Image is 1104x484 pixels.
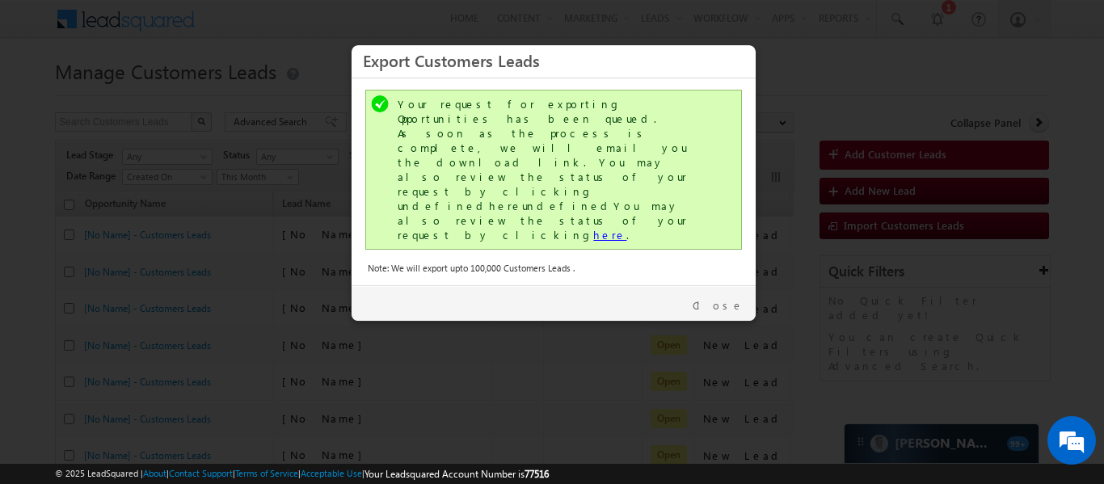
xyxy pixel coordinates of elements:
a: Contact Support [169,468,233,478]
div: Your request for exporting Opportunities has been queued. As soon as the process is complete, we ... [398,97,713,242]
a: here [593,228,626,242]
div: Note: We will export upto 100,000 Customers Leads . [368,261,740,276]
a: Terms of Service [235,468,298,478]
div: Minimize live chat window [265,8,304,47]
em: Start Chat [220,373,293,395]
img: d_60004797649_company_0_60004797649 [27,85,68,106]
span: 77516 [525,468,549,480]
textarea: Type your message and hit 'Enter' [21,149,295,360]
h3: Export Customers Leads [363,46,744,74]
span: © 2025 LeadSquared | | | | | [55,466,549,482]
div: Chat with us now [84,85,272,106]
a: About [143,468,166,478]
a: Close [693,298,744,313]
span: Your Leadsquared Account Number is [364,468,549,480]
a: Acceptable Use [301,468,362,478]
